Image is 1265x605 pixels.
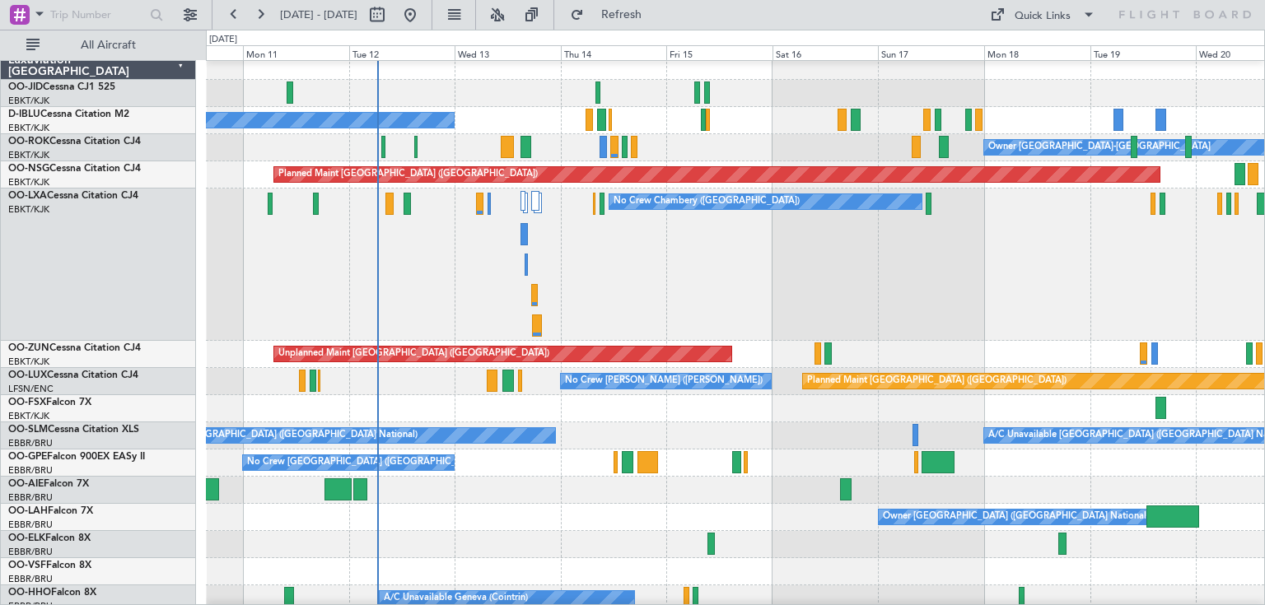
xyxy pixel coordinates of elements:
a: OO-JIDCessna CJ1 525 [8,82,115,92]
span: [DATE] - [DATE] [280,7,357,22]
span: OO-ZUN [8,343,49,353]
div: Wed 13 [455,45,561,60]
div: No Crew Chambery ([GEOGRAPHIC_DATA]) [614,189,800,214]
a: OO-ZUNCessna Citation CJ4 [8,343,141,353]
span: OO-ROK [8,137,49,147]
div: No Crew [GEOGRAPHIC_DATA] ([GEOGRAPHIC_DATA] National) [142,423,418,448]
a: EBKT/KJK [8,176,49,188]
span: OO-HHO [8,588,51,598]
a: OO-SLMCessna Citation XLS [8,425,139,435]
a: OO-ROKCessna Citation CJ4 [8,137,141,147]
a: OO-ELKFalcon 8X [8,533,91,543]
span: OO-ELK [8,533,45,543]
div: Owner [GEOGRAPHIC_DATA]-[GEOGRAPHIC_DATA] [988,135,1211,160]
a: OO-AIEFalcon 7X [8,479,89,489]
span: All Aircraft [43,40,174,51]
span: OO-AIE [8,479,44,489]
div: [DATE] [209,33,237,47]
div: No Crew [PERSON_NAME] ([PERSON_NAME]) [565,369,763,393]
div: Tue 19 [1090,45,1197,60]
div: Planned Maint [GEOGRAPHIC_DATA] ([GEOGRAPHIC_DATA]) [807,369,1067,393]
div: Owner [GEOGRAPHIC_DATA] ([GEOGRAPHIC_DATA] National) [883,505,1149,529]
a: OO-LAHFalcon 7X [8,506,93,516]
span: D-IBLU [8,109,40,119]
a: EBBR/BRU [8,437,53,449]
div: Mon 11 [243,45,349,60]
a: EBKT/KJK [8,410,49,422]
span: OO-SLM [8,425,48,435]
button: Refresh [562,2,661,28]
a: EBBR/BRU [8,519,53,531]
a: EBBR/BRU [8,573,53,585]
button: Quick Links [982,2,1104,28]
a: OO-HHOFalcon 8X [8,588,96,598]
a: OO-VSFFalcon 8X [8,561,91,570]
a: OO-LUXCessna Citation CJ4 [8,370,138,380]
span: OO-LAH [8,506,48,516]
a: OO-LXACessna Citation CJ4 [8,191,138,201]
span: Refresh [587,9,656,21]
button: All Aircraft [18,32,179,58]
div: Mon 18 [984,45,1090,60]
a: EBKT/KJK [8,356,49,368]
a: OO-NSGCessna Citation CJ4 [8,164,141,174]
a: OO-GPEFalcon 900EX EASy II [8,452,145,462]
a: D-IBLUCessna Citation M2 [8,109,129,119]
span: OO-VSF [8,561,46,570]
span: OO-FSX [8,398,46,407]
span: OO-LXA [8,191,47,201]
div: Thu 14 [561,45,667,60]
span: OO-JID [8,82,43,92]
div: Sun 17 [878,45,984,60]
div: Sat 16 [773,45,879,60]
div: Tue 12 [349,45,455,60]
div: Unplanned Maint [GEOGRAPHIC_DATA] ([GEOGRAPHIC_DATA]) [278,342,549,366]
a: OO-FSXFalcon 7X [8,398,91,407]
a: EBKT/KJK [8,95,49,107]
div: Quick Links [1015,8,1071,25]
input: Trip Number [50,2,145,27]
a: EBKT/KJK [8,203,49,216]
a: EBBR/BRU [8,464,53,477]
span: OO-GPE [8,452,47,462]
div: No Crew [GEOGRAPHIC_DATA] ([GEOGRAPHIC_DATA] National) [247,450,523,475]
div: Fri 15 [666,45,773,60]
a: EBBR/BRU [8,546,53,558]
a: EBKT/KJK [8,122,49,134]
span: OO-NSG [8,164,49,174]
div: Planned Maint [GEOGRAPHIC_DATA] ([GEOGRAPHIC_DATA]) [278,162,538,187]
a: EBBR/BRU [8,491,53,504]
a: LFSN/ENC [8,383,54,395]
a: EBKT/KJK [8,149,49,161]
span: OO-LUX [8,370,47,380]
